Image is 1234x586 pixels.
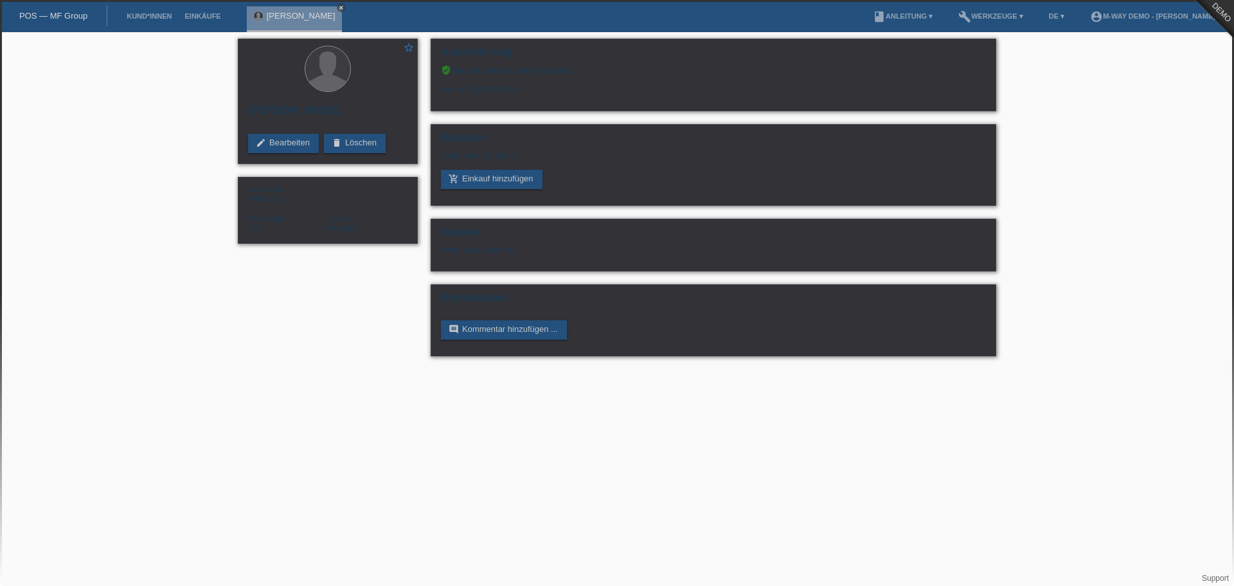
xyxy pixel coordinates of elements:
[19,11,87,21] a: POS — MF Group
[337,3,346,12] a: close
[248,185,283,193] span: Geschlecht
[441,291,986,311] h2: Kommentare
[873,10,886,23] i: book
[248,104,407,124] h2: [PERSON_NAME]
[866,12,939,20] a: bookAnleitung ▾
[338,5,344,11] i: close
[441,151,986,170] div: Noch keine Einkäufe
[441,131,986,151] h2: Einkäufe
[441,226,986,245] h2: Dateien
[332,138,342,148] i: delete
[248,223,260,233] span: Schweiz
[1090,10,1103,23] i: account_circle
[267,11,335,21] a: [PERSON_NAME]
[256,138,266,148] i: edit
[328,223,359,233] span: Deutsch
[441,320,567,340] a: commentKommentar hinzufügen ...
[248,134,319,153] a: editBearbeiten
[1042,12,1071,20] a: DE ▾
[449,324,459,334] i: comment
[441,65,451,75] i: verified_user
[403,42,415,55] a: star_border
[324,134,386,153] a: deleteLöschen
[441,46,986,65] h2: Autorisierung
[441,65,986,75] div: Die Autorisierung war erfolgreich.
[441,75,986,95] div: Limite: CHF 6'000.00
[328,215,354,223] span: Sprache
[441,170,542,189] a: add_shopping_cartEinkauf hinzufügen
[958,10,971,23] i: build
[1202,574,1229,583] a: Support
[952,12,1030,20] a: buildWerkzeuge ▾
[248,184,328,203] div: Männlich
[178,12,227,20] a: Einkäufe
[1084,12,1228,20] a: account_circlem-way Demo - [PERSON_NAME] ▾
[248,215,283,223] span: Nationalität
[441,245,834,255] div: Noch keine Dateien
[449,174,459,184] i: add_shopping_cart
[403,42,415,53] i: star_border
[120,12,178,20] a: Kund*innen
